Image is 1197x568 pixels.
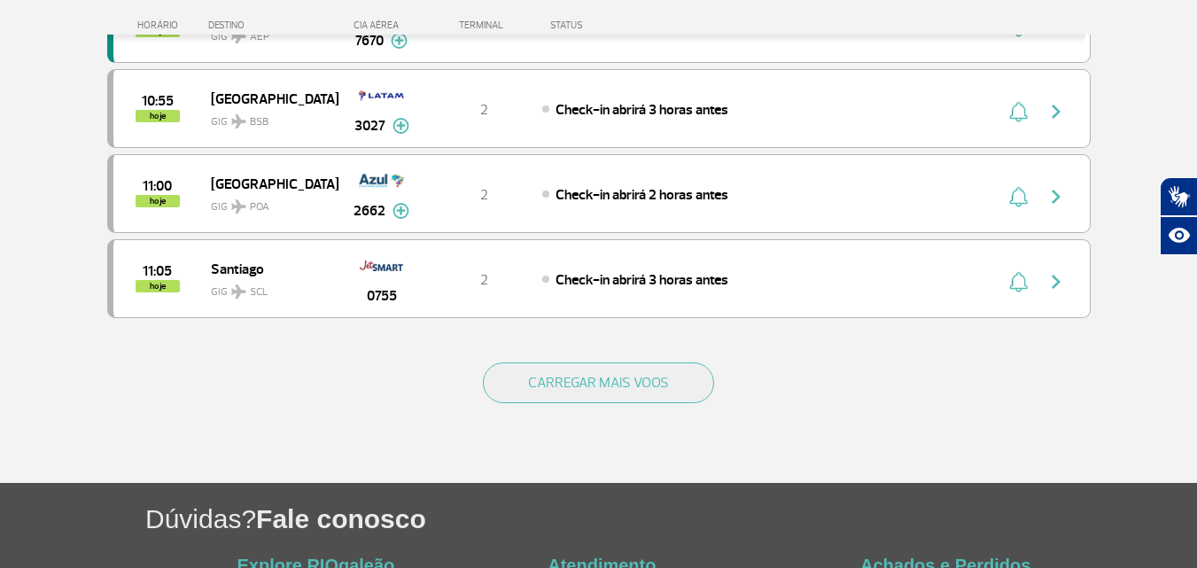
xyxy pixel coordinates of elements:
[250,199,269,215] span: POA
[556,271,728,289] span: Check-in abrirá 3 horas antes
[367,285,397,307] span: 0755
[211,105,324,130] span: GIG
[136,195,180,207] span: hoje
[113,19,209,31] div: HORÁRIO
[1045,271,1067,292] img: seta-direita-painel-voo.svg
[136,110,180,122] span: hoje
[480,186,488,204] span: 2
[145,501,1197,537] h1: Dúvidas?
[556,186,728,204] span: Check-in abrirá 2 horas antes
[1009,186,1028,207] img: sino-painel-voo.svg
[556,101,728,119] span: Check-in abrirá 3 horas antes
[1160,216,1197,255] button: Abrir recursos assistivos.
[338,19,426,31] div: CIA AÉREA
[143,265,172,277] span: 2025-09-25 11:05:00
[211,190,324,215] span: GIG
[142,95,174,107] span: 2025-09-25 10:55:00
[231,114,246,128] img: destiny_airplane.svg
[1045,101,1067,122] img: seta-direita-painel-voo.svg
[483,362,714,403] button: CARREGAR MAIS VOOS
[250,114,268,130] span: BSB
[211,257,324,280] span: Santiago
[231,199,246,214] img: destiny_airplane.svg
[136,280,180,292] span: hoje
[256,504,426,533] span: Fale conosco
[480,271,488,289] span: 2
[354,200,385,222] span: 2662
[354,115,385,136] span: 3027
[393,118,409,134] img: mais-info-painel-voo.svg
[1009,271,1028,292] img: sino-painel-voo.svg
[211,172,324,195] span: [GEOGRAPHIC_DATA]
[1160,177,1197,216] button: Abrir tradutor de língua de sinais.
[1045,186,1067,207] img: seta-direita-painel-voo.svg
[541,19,686,31] div: STATUS
[480,101,488,119] span: 2
[1160,177,1197,255] div: Plugin de acessibilidade da Hand Talk.
[208,19,338,31] div: DESTINO
[426,19,541,31] div: TERMINAL
[231,284,246,299] img: destiny_airplane.svg
[211,275,324,300] span: GIG
[143,180,172,192] span: 2025-09-25 11:00:00
[250,284,268,300] span: SCL
[211,87,324,110] span: [GEOGRAPHIC_DATA]
[393,203,409,219] img: mais-info-painel-voo.svg
[1009,101,1028,122] img: sino-painel-voo.svg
